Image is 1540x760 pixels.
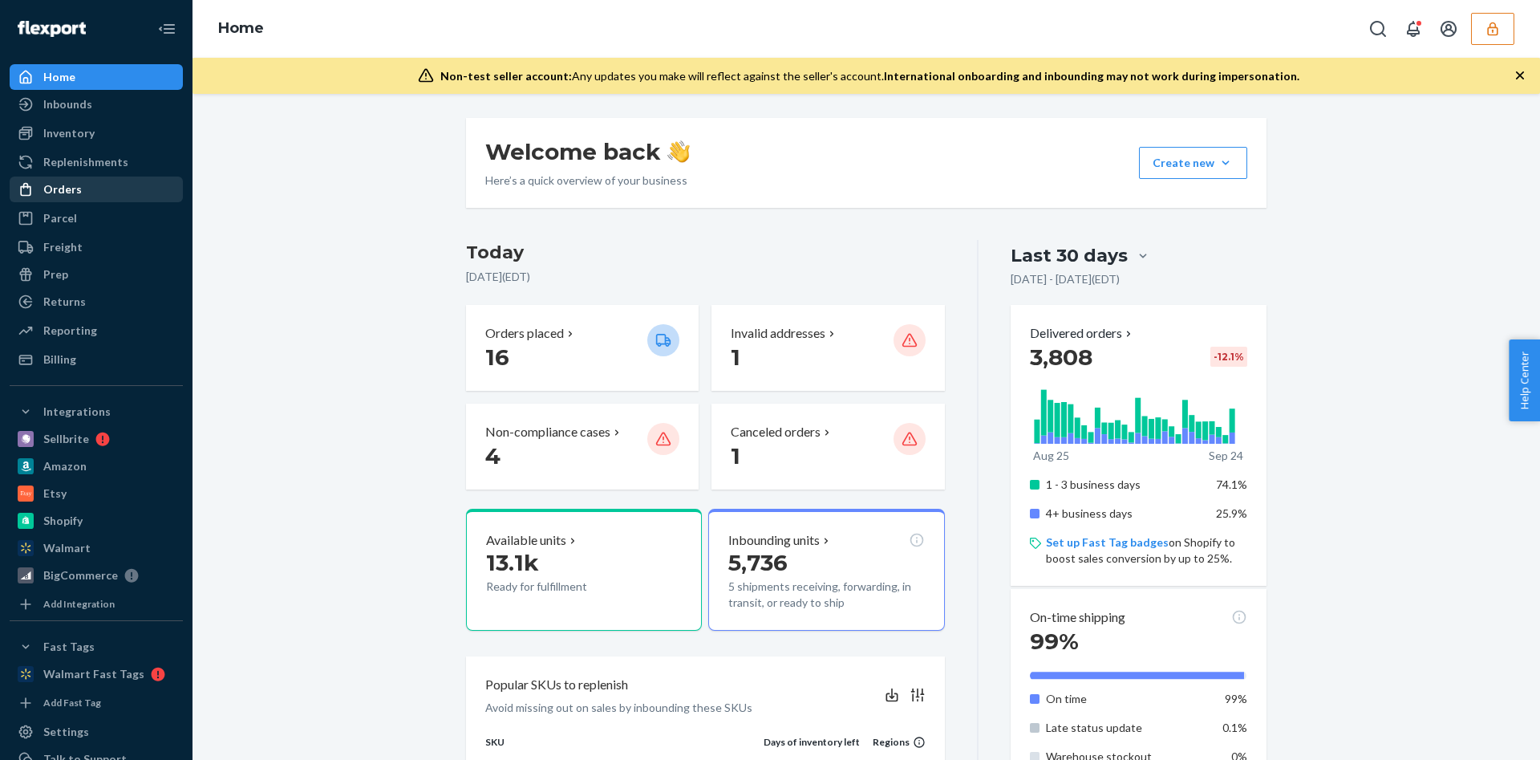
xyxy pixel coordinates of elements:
[10,262,183,287] a: Prep
[1030,628,1079,655] span: 99%
[466,305,699,391] button: Orders placed 16
[10,318,183,343] a: Reporting
[440,68,1299,84] div: Any updates you make will reflect against the seller's account.
[10,149,183,175] a: Replenishments
[1139,147,1247,179] button: Create new
[708,509,944,631] button: Inbounding units5,7365 shipments receiving, forwarding, in transit, or ready to ship
[43,696,101,709] div: Add Fast Tag
[485,343,509,371] span: 16
[485,700,752,716] p: Avoid missing out on sales by inbounding these SKUs
[731,442,740,469] span: 1
[218,19,264,37] a: Home
[486,531,566,550] p: Available units
[1362,13,1394,45] button: Open Search Box
[1046,534,1247,567] p: on Shopify to boost sales conversion by up to 25%.
[10,661,183,687] a: Walmart Fast Tags
[1222,721,1247,734] span: 0.1%
[43,666,144,682] div: Walmart Fast Tags
[485,137,690,166] h1: Welcome back
[485,173,690,189] p: Here’s a quick overview of your business
[43,69,75,85] div: Home
[10,347,183,372] a: Billing
[43,352,76,368] div: Billing
[731,324,825,343] p: Invalid addresses
[1509,339,1540,421] button: Help Center
[731,343,740,371] span: 1
[43,567,118,583] div: BigCommerce
[1210,347,1247,367] div: -12.1 %
[485,324,564,343] p: Orders placed
[728,531,820,550] p: Inbounding units
[43,431,89,447] div: Sellbrite
[10,508,183,534] a: Shopify
[711,404,944,490] button: Canceled orders 1
[1046,535,1169,549] a: Set up Fast Tag badges
[728,579,924,611] p: 5 shipments receiving, forwarding, in transit, or ready to ship
[43,458,87,474] div: Amazon
[1225,692,1247,705] span: 99%
[1209,448,1243,464] p: Sep 24
[440,69,572,83] span: Non-test seller account:
[1046,506,1204,522] p: 4+ business days
[486,549,539,576] span: 13.1k
[1030,343,1092,371] span: 3,808
[731,423,821,441] p: Canceled orders
[667,140,690,163] img: hand-wave emoji
[10,177,183,202] a: Orders
[18,21,86,37] img: Flexport logo
[1033,448,1069,464] p: Aug 25
[10,481,183,506] a: Etsy
[466,240,945,266] h3: Today
[43,294,86,310] div: Returns
[43,639,95,655] div: Fast Tags
[43,540,91,556] div: Walmart
[10,719,183,745] a: Settings
[485,676,628,694] p: Popular SKUs to replenish
[43,513,83,529] div: Shopify
[486,579,634,595] p: Ready for fulfillment
[43,125,95,141] div: Inventory
[10,205,183,231] a: Parcel
[10,426,183,452] a: Sellbrite
[1046,477,1204,493] p: 1 - 3 business days
[884,69,1299,83] span: International onboarding and inbounding may not work during impersonation.
[10,595,183,614] a: Add Integration
[10,535,183,561] a: Walmart
[1433,13,1465,45] button: Open account menu
[43,266,68,282] div: Prep
[43,724,89,740] div: Settings
[10,289,183,315] a: Returns
[10,91,183,117] a: Inbounds
[43,239,83,255] div: Freight
[485,442,500,469] span: 4
[1046,720,1204,736] p: Late status update
[860,735,926,749] div: Regions
[43,154,128,170] div: Replenishments
[1216,506,1247,520] span: 25.9%
[10,693,183,713] a: Add Fast Tag
[1216,478,1247,491] span: 74.1%
[711,305,944,391] button: Invalid addresses 1
[43,323,97,339] div: Reporting
[485,423,610,441] p: Non-compliance cases
[10,634,183,660] button: Fast Tags
[10,563,183,588] a: BigCommerce
[466,404,699,490] button: Non-compliance cases 4
[10,234,183,260] a: Freight
[1030,324,1135,343] button: Delivered orders
[10,399,183,425] button: Integrations
[466,269,945,285] p: [DATE] ( EDT )
[43,597,115,611] div: Add Integration
[10,453,183,479] a: Amazon
[1030,608,1125,627] p: On-time shipping
[43,404,111,420] div: Integrations
[151,13,183,45] button: Close Navigation
[466,509,702,631] button: Available units13.1kReady for fulfillment
[43,486,67,502] div: Etsy
[43,96,92,112] div: Inbounds
[728,549,788,576] span: 5,736
[205,6,277,52] ol: breadcrumbs
[10,64,183,90] a: Home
